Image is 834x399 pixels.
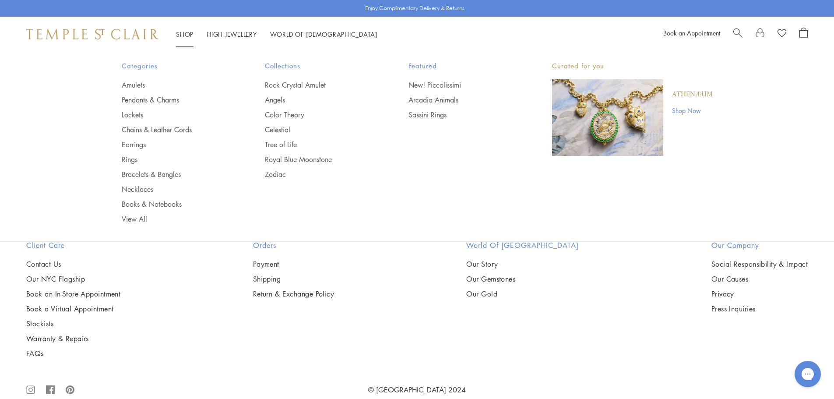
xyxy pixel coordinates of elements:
[711,289,808,299] a: Privacy
[368,385,466,395] a: © [GEOGRAPHIC_DATA] 2024
[265,60,373,71] span: Collections
[253,240,334,251] h2: Orders
[26,304,120,314] a: Book a Virtual Appointment
[265,140,373,149] a: Tree of Life
[265,155,373,164] a: Royal Blue Moonstone
[122,95,230,105] a: Pendants & Charms
[466,259,579,269] a: Our Story
[672,90,713,99] a: Athenæum
[265,80,373,90] a: Rock Crystal Amulet
[26,319,120,328] a: Stockists
[466,240,579,251] h2: World of [GEOGRAPHIC_DATA]
[26,349,120,358] a: FAQs
[122,199,230,209] a: Books & Notebooks
[176,30,194,39] a: ShopShop
[265,110,373,120] a: Color Theory
[711,274,808,284] a: Our Causes
[711,240,808,251] h2: Our Company
[253,259,334,269] a: Payment
[265,169,373,179] a: Zodiac
[408,110,517,120] a: Sassini Rings
[122,214,230,224] a: View All
[672,106,713,115] a: Shop Now
[711,304,808,314] a: Press Inquiries
[711,259,808,269] a: Social Responsibility & Impact
[466,274,579,284] a: Our Gemstones
[778,28,786,41] a: View Wishlist
[265,95,373,105] a: Angels
[176,29,377,40] nav: Main navigation
[466,289,579,299] a: Our Gold
[408,95,517,105] a: Arcadia Animals
[408,80,517,90] a: New! Piccolissimi
[26,259,120,269] a: Contact Us
[408,60,517,71] span: Featured
[26,334,120,343] a: Warranty & Repairs
[122,140,230,149] a: Earrings
[122,184,230,194] a: Necklaces
[122,80,230,90] a: Amulets
[253,274,334,284] a: Shipping
[790,358,825,390] iframe: Gorgias live chat messenger
[799,28,808,41] a: Open Shopping Bag
[122,125,230,134] a: Chains & Leather Cords
[26,240,120,251] h2: Client Care
[122,155,230,164] a: Rings
[270,30,377,39] a: World of [DEMOGRAPHIC_DATA]World of [DEMOGRAPHIC_DATA]
[365,4,465,13] p: Enjoy Complimentary Delivery & Returns
[122,110,230,120] a: Lockets
[253,289,334,299] a: Return & Exchange Policy
[26,289,120,299] a: Book an In-Store Appointment
[207,30,257,39] a: High JewelleryHigh Jewellery
[265,125,373,134] a: Celestial
[26,29,158,39] img: Temple St. Clair
[552,60,713,71] p: Curated for you
[122,60,230,71] span: Categories
[663,28,720,37] a: Book an Appointment
[26,274,120,284] a: Our NYC Flagship
[122,169,230,179] a: Bracelets & Bangles
[733,28,743,41] a: Search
